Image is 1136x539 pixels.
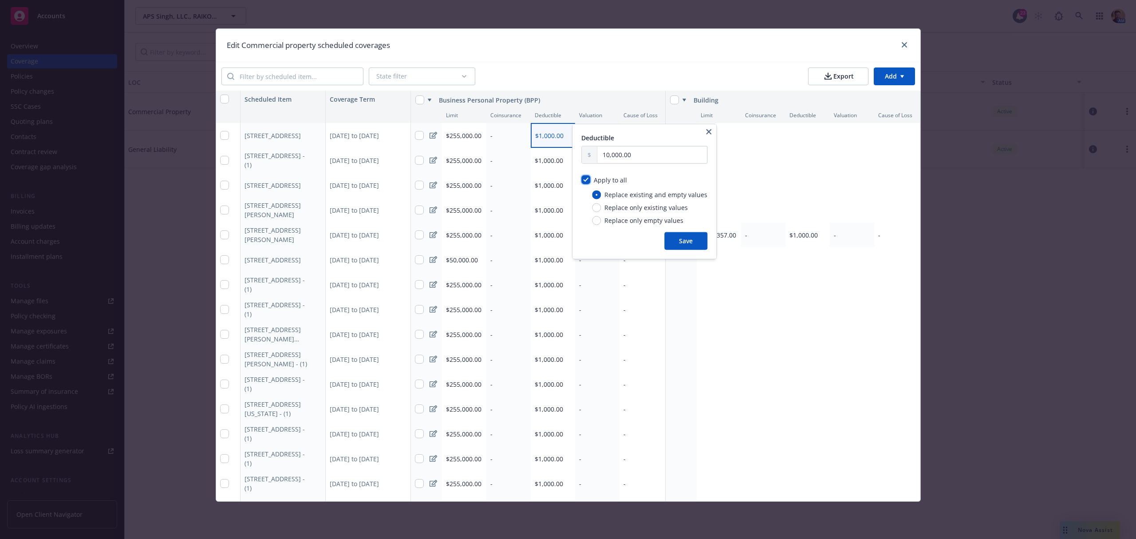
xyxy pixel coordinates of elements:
span: Replace existing and empty values [604,190,707,199]
span: Deductible [581,134,614,142]
input: Replace existing and empty values [592,190,601,199]
span: Cancel [796,37,816,45]
span: Replace only existing values [604,203,688,212]
input: 0.00 [597,147,707,163]
input: Replace only existing values [592,203,601,212]
span: Save [831,37,844,45]
span: Apply to all [594,176,627,184]
span: Replace only empty values [604,216,683,225]
input: Replace only empty values [592,216,601,225]
button: Save [664,232,707,250]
